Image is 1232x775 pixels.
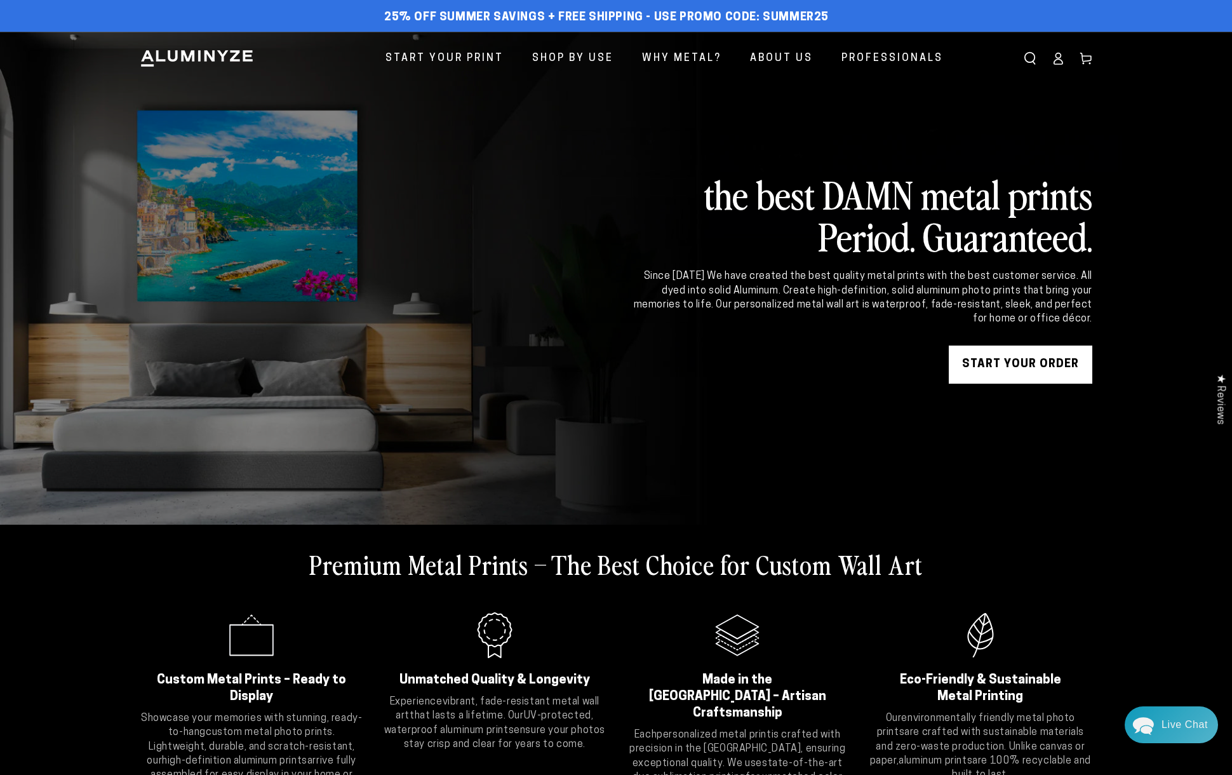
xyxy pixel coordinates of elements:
[84,383,186,403] a: Leave A Message
[740,42,822,76] a: About Us
[949,346,1092,384] a: START YOUR Order
[136,362,171,372] span: Re:amaze
[885,672,1077,705] h2: Eco-Friendly & Sustainable Metal Printing
[309,548,923,581] h2: Premium Metal Prints – The Best Choice for Custom Wall Art
[877,713,1075,738] strong: environmentally friendly metal photo prints
[92,19,125,52] img: Marie J
[396,697,599,721] strong: vibrant, fade-resistant metal wall art
[385,50,504,68] span: Start Your Print
[58,129,224,141] div: [PERSON_NAME]
[384,11,829,25] span: 25% off Summer Savings + Free Shipping - Use Promo Code: SUMMER25
[841,50,943,68] span: Professionals
[899,756,972,766] strong: aluminum prints
[224,130,246,140] div: [DATE]
[532,50,613,68] span: Shop By Use
[631,269,1092,327] div: Since [DATE] We have created the best quality metal prints with the best customer service. All dy...
[162,756,307,766] strong: high-definition aluminum prints
[1208,364,1232,435] div: Click to open Judge.me floating reviews tab
[657,730,771,740] strong: personalized metal print
[95,64,174,72] span: Away until [DATE]
[1016,44,1044,72] summary: Search our site
[832,42,953,76] a: Professionals
[140,49,254,68] img: Aluminyze
[384,711,594,735] strong: UV-protected, waterproof aluminum prints
[42,142,246,154] p: Hi [PERSON_NAME], I sincerely apologize for the error. Please use the code MOMENTS40 instead. App...
[42,128,55,141] img: fba842a801236a3782a25bbf40121a09
[641,672,834,722] h2: Made in the [GEOGRAPHIC_DATA] – Artisan Craftsmanship
[1125,706,1218,743] div: Chat widget toggle
[383,695,607,752] p: Experience that lasts a lifetime. Our ensure your photos stay crisp and clear for years to come.
[119,19,152,52] img: John
[145,19,178,52] img: Helga
[399,672,591,689] h2: Unmatched Quality & Longevity
[642,50,721,68] span: Why Metal?
[206,727,333,738] strong: custom metal photo prints
[523,42,623,76] a: Shop By Use
[376,42,513,76] a: Start Your Print
[25,105,243,118] div: Recent Conversations
[633,42,731,76] a: Why Metal?
[1162,706,1208,743] div: Contact Us Directly
[750,50,813,68] span: About Us
[156,672,348,705] h2: Custom Metal Prints – Ready to Display
[97,365,172,371] span: We run on
[631,173,1092,257] h2: the best DAMN metal prints Period. Guaranteed.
